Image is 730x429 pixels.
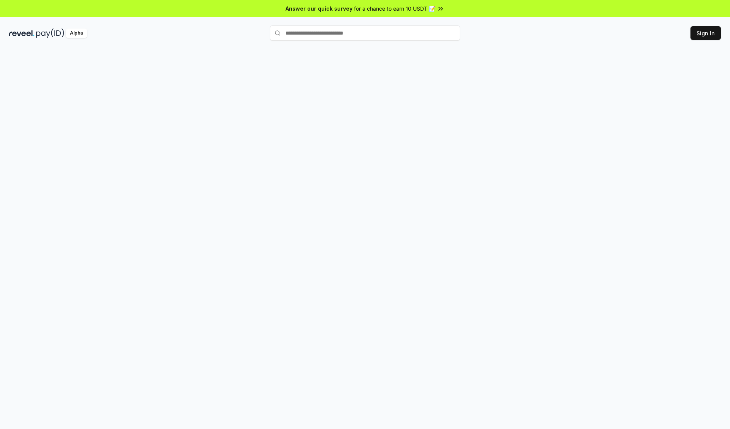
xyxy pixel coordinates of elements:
span: for a chance to earn 10 USDT 📝 [354,5,435,13]
span: Answer our quick survey [286,5,352,13]
button: Sign In [690,26,721,40]
div: Alpha [66,28,87,38]
img: reveel_dark [9,28,35,38]
img: pay_id [36,28,64,38]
